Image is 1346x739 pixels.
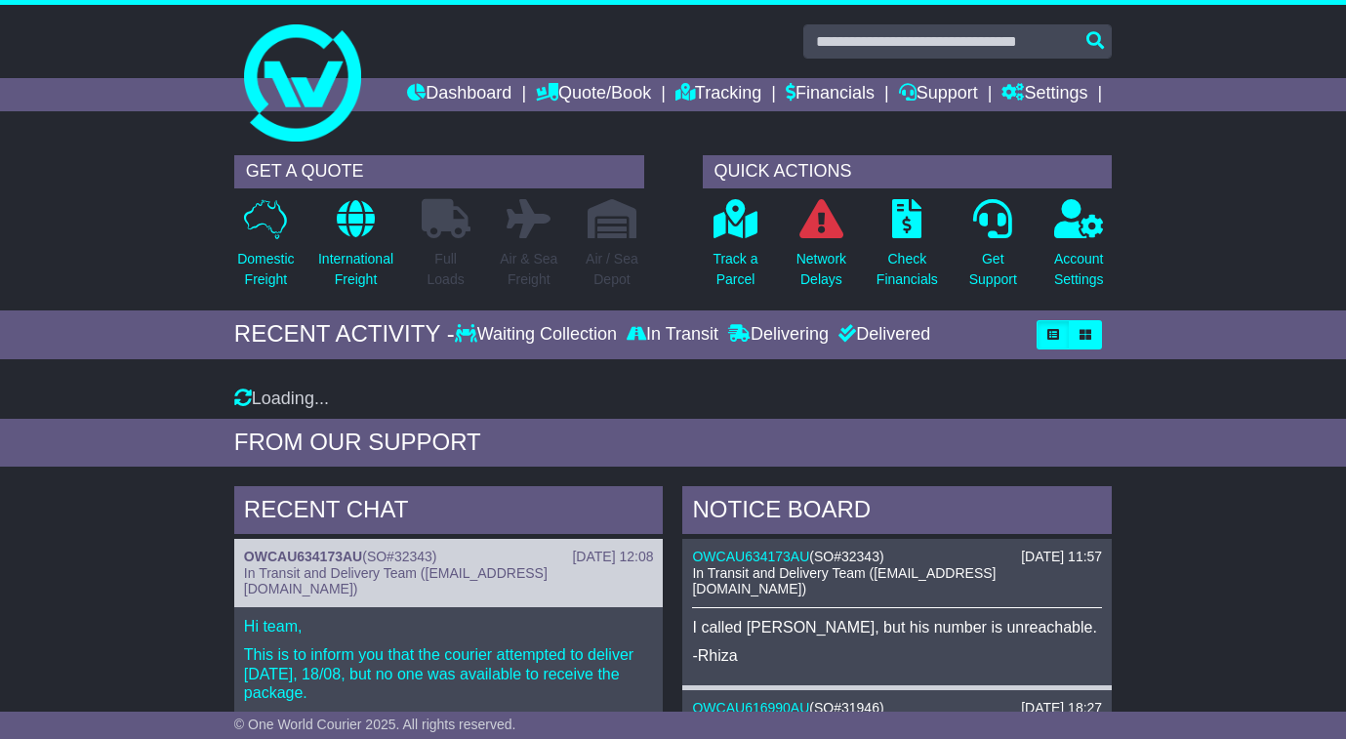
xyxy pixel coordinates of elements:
div: ( ) [244,549,654,565]
p: Air / Sea Depot [586,249,638,290]
a: OWCAU634173AU [692,549,809,564]
p: Check Financials [877,249,938,290]
a: Support [899,78,978,111]
div: RECENT CHAT [234,486,664,539]
p: Air & Sea Freight [500,249,557,290]
p: Account Settings [1054,249,1104,290]
div: [DATE] 12:08 [572,549,653,565]
span: SO#32343 [814,549,879,564]
div: QUICK ACTIONS [703,155,1113,188]
p: This is to inform you that the courier attempted to deliver [DATE], 18/08, but no one was availab... [244,645,654,702]
div: [DATE] 18:27 [1021,700,1102,717]
a: InternationalFreight [317,198,394,301]
div: Loading... [234,389,1112,410]
a: Settings [1001,78,1087,111]
a: DomesticFreight [236,198,295,301]
a: AccountSettings [1053,198,1105,301]
div: Delivering [723,324,834,346]
a: OWCAU616990AU [692,700,809,716]
span: SO#32343 [367,549,432,564]
div: Delivered [834,324,930,346]
p: -Rhiza [692,646,1102,665]
span: SO#31946 [814,700,879,716]
a: NetworkDelays [795,198,847,301]
a: Dashboard [407,78,511,111]
span: In Transit and Delivery Team ([EMAIL_ADDRESS][DOMAIN_NAME]) [692,565,996,597]
p: Domestic Freight [237,249,294,290]
a: Tracking [675,78,761,111]
p: Full Loads [422,249,470,290]
div: Waiting Collection [455,324,622,346]
a: CheckFinancials [876,198,939,301]
div: RECENT ACTIVITY - [234,320,455,349]
span: In Transit and Delivery Team ([EMAIL_ADDRESS][DOMAIN_NAME]) [244,565,548,597]
div: ( ) [692,700,1102,717]
a: GetSupport [968,198,1018,301]
a: Financials [786,78,875,111]
p: I called [PERSON_NAME], but his number is unreachable. [692,618,1102,636]
p: Track a Parcel [713,249,757,290]
div: GET A QUOTE [234,155,644,188]
p: Get Support [969,249,1017,290]
p: Hi team, [244,617,654,636]
a: OWCAU634173AU [244,549,362,564]
p: Network Delays [796,249,846,290]
div: In Transit [622,324,723,346]
div: ( ) [692,549,1102,565]
a: Quote/Book [536,78,651,111]
span: © One World Courier 2025. All rights reserved. [234,717,516,732]
div: NOTICE BOARD [682,486,1112,539]
div: FROM OUR SUPPORT [234,429,1112,457]
a: Track aParcel [712,198,758,301]
p: International Freight [318,249,393,290]
div: [DATE] 11:57 [1021,549,1102,565]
